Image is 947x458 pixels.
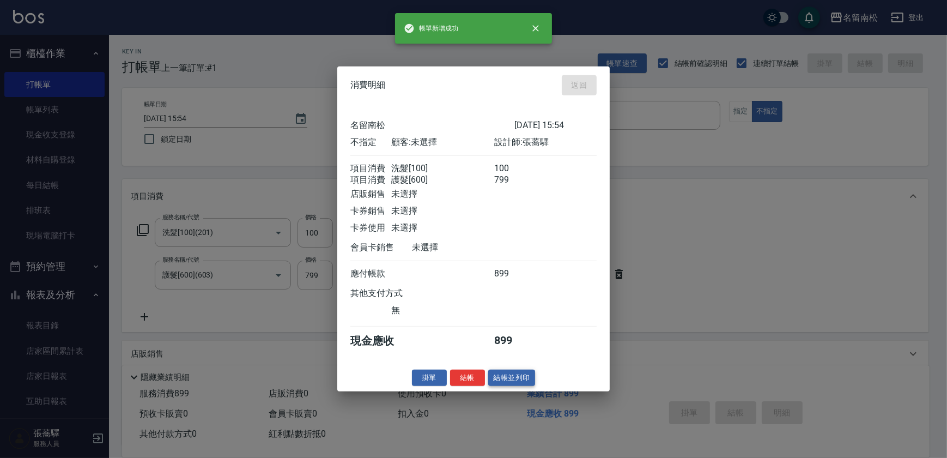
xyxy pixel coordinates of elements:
div: 項目消費 [350,174,391,185]
div: 100 [494,162,535,174]
div: 顧客: 未選擇 [391,136,494,148]
div: 會員卡銷售 [350,242,412,253]
div: 799 [494,174,535,185]
div: 洗髮[100] [391,162,494,174]
span: 帳單新增成功 [404,23,458,34]
div: 899 [494,268,535,279]
div: 應付帳款 [350,268,391,279]
div: 未選擇 [391,205,494,216]
div: 無 [391,304,494,316]
div: 護髮[600] [391,174,494,185]
span: 消費明細 [350,80,385,91]
div: 未選擇 [391,222,494,233]
div: 店販銷售 [350,188,391,200]
div: 未選擇 [412,242,514,253]
div: 項目消費 [350,162,391,174]
div: 卡券銷售 [350,205,391,216]
div: 名留南松 [350,119,514,131]
div: 現金應收 [350,333,412,348]
div: 卡券使用 [350,222,391,233]
button: 掛單 [412,369,447,386]
div: 設計師: 張蕎驛 [494,136,597,148]
div: 899 [494,333,535,348]
div: [DATE] 15:54 [514,119,597,131]
div: 不指定 [350,136,391,148]
div: 未選擇 [391,188,494,200]
button: 結帳 [450,369,485,386]
button: close [524,16,548,40]
button: 結帳並列印 [488,369,536,386]
div: 其他支付方式 [350,287,433,299]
